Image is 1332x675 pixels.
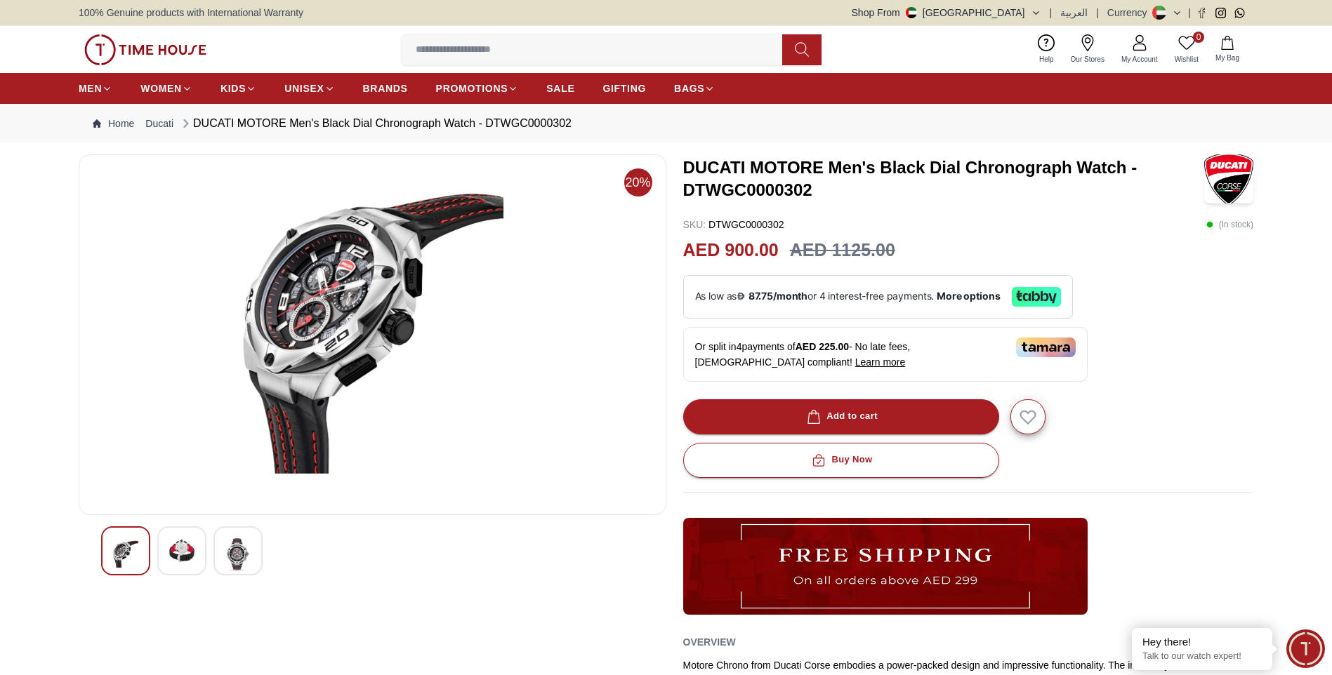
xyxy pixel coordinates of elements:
a: Home [93,116,134,131]
img: DUCATI MOTORE Men's Black Dial Chronograph Watch - DTWGC0000302 [169,538,194,563]
img: DUCATI MOTORE Men's Black Dial Chronograph Watch - DTWGC0000302 [113,538,138,570]
h2: Overview [683,631,736,653]
span: BAGS [674,81,704,95]
button: Shop From[GEOGRAPHIC_DATA] [852,6,1041,20]
span: Help [1034,54,1060,65]
span: PROMOTIONS [436,81,508,95]
span: Wishlist [1169,54,1204,65]
span: WOMEN [140,81,182,95]
span: SALE [546,81,574,95]
span: Our Stores [1065,54,1110,65]
span: BRANDS [363,81,408,95]
button: Add to cart [683,399,999,434]
h3: AED 1125.00 [790,237,895,264]
button: My Bag [1207,33,1248,66]
a: SALE [546,76,574,101]
a: Whatsapp [1234,8,1245,18]
div: Chat Widget [1286,629,1325,668]
span: | [1096,6,1099,20]
img: ... [84,34,206,65]
span: SKU : [683,219,706,230]
a: 0Wishlist [1166,32,1207,67]
a: KIDS [220,76,256,101]
img: ... [683,518,1088,615]
span: MEN [79,81,102,95]
button: العربية [1060,6,1088,20]
div: Currency [1107,6,1153,20]
a: BRANDS [363,76,408,101]
span: UNISEX [284,81,324,95]
div: Buy Now [809,452,872,468]
div: Hey there! [1142,635,1262,649]
img: Tamara [1016,337,1076,357]
span: 100% Genuine products with International Warranty [79,6,303,20]
img: DUCATI MOTORE Men's Black Dial Chronograph Watch - DTWGC0000302 [91,166,654,503]
a: Ducati [145,116,173,131]
span: 0 [1193,32,1204,43]
h2: AED 900.00 [683,237,779,264]
a: Instagram [1215,8,1226,18]
p: DTWGC0000302 [683,218,784,232]
span: My Account [1116,54,1163,65]
a: Our Stores [1062,32,1113,67]
span: 20% [624,168,652,196]
div: Add to cart [804,408,878,425]
span: GIFTING [602,81,646,95]
span: KIDS [220,81,246,95]
a: BAGS [674,76,715,101]
a: WOMEN [140,76,192,101]
span: AED 225.00 [796,341,849,352]
p: Talk to our watch expert! [1142,650,1262,662]
p: ( In stock ) [1206,218,1253,232]
div: DUCATI MOTORE Men's Black Dial Chronograph Watch - DTWGC0000302 [179,115,572,132]
a: GIFTING [602,76,646,101]
h3: DUCATI MOTORE Men's Black Dial Chronograph Watch - DTWGC0000302 [683,156,1205,201]
button: Buy Now [683,443,999,478]
span: | [1050,6,1053,20]
div: Or split in 4 payments of - No late fees, [DEMOGRAPHIC_DATA] compliant! [683,327,1088,382]
img: United Arab Emirates [906,7,917,18]
a: PROMOTIONS [436,76,519,101]
span: Learn more [855,356,906,368]
a: Facebook [1196,8,1207,18]
span: | [1188,6,1191,20]
nav: Breadcrumb [79,104,1253,143]
img: DUCATI MOTORE Men's Black Dial Chronograph Watch - DTWGC0000302 [1204,154,1253,203]
a: UNISEX [284,76,334,101]
a: Help [1031,32,1062,67]
a: MEN [79,76,112,101]
img: DUCATI MOTORE Men's Black Dial Chronograph Watch - DTWGC0000302 [225,538,251,570]
span: My Bag [1210,53,1245,63]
